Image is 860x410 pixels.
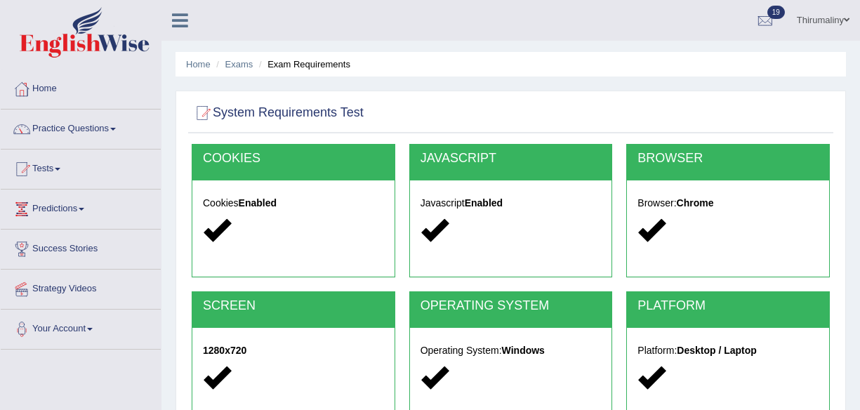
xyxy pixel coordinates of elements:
[637,299,819,313] h2: PLATFORM
[637,198,819,209] h5: Browser:
[203,299,384,313] h2: SCREEN
[767,6,785,19] span: 19
[421,345,602,356] h5: Operating System:
[637,345,819,356] h5: Platform:
[203,345,246,356] strong: 1280x720
[1,150,161,185] a: Tests
[203,152,384,166] h2: COOKIES
[1,230,161,265] a: Success Stories
[1,310,161,345] a: Your Account
[186,59,211,70] a: Home
[203,198,384,209] h5: Cookies
[421,299,602,313] h2: OPERATING SYSTEM
[225,59,253,70] a: Exams
[637,152,819,166] h2: BROWSER
[1,110,161,145] a: Practice Questions
[677,345,757,356] strong: Desktop / Laptop
[1,190,161,225] a: Predictions
[677,197,714,209] strong: Chrome
[421,152,602,166] h2: JAVASCRIPT
[239,197,277,209] strong: Enabled
[1,270,161,305] a: Strategy Videos
[192,102,364,124] h2: System Requirements Test
[465,197,503,209] strong: Enabled
[1,70,161,105] a: Home
[256,58,350,71] li: Exam Requirements
[421,198,602,209] h5: Javascript
[502,345,545,356] strong: Windows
